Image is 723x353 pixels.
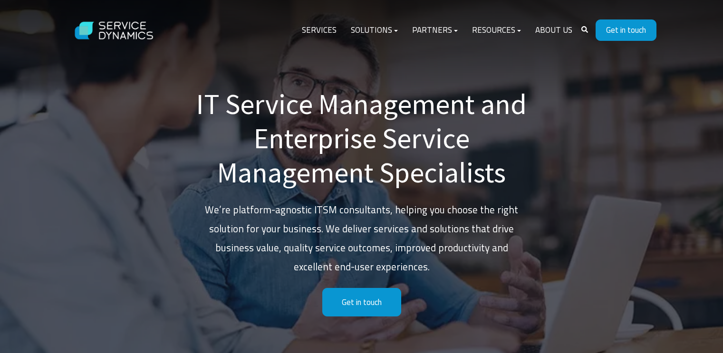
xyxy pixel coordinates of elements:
p: We’re platform-agnostic ITSM consultants, helping you choose the right solution for your business... [195,200,528,277]
a: Resources [465,19,528,42]
a: Services [295,19,344,42]
h1: IT Service Management and Enterprise Service Management Specialists [195,87,528,190]
a: Get in touch [322,288,401,317]
a: Solutions [344,19,405,42]
a: Partners [405,19,465,42]
img: Service Dynamics Logo - White [67,12,162,49]
a: Get in touch [596,19,656,41]
a: About Us [528,19,579,42]
div: Navigation Menu [295,19,579,42]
